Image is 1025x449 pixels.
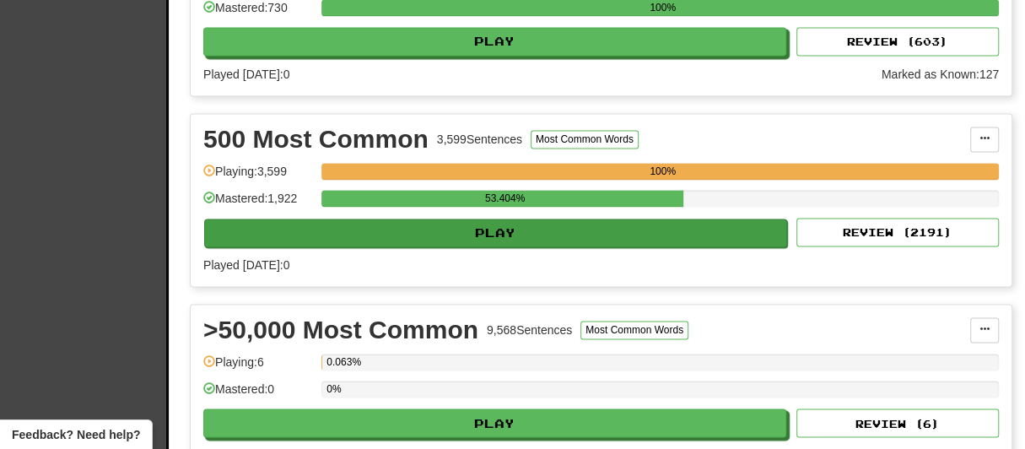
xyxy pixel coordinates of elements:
div: 53.404% [326,190,683,207]
button: Play [203,408,786,437]
button: Most Common Words [531,130,639,149]
button: Review (6) [796,408,999,437]
div: 9,568 Sentences [487,322,572,338]
div: 3,599 Sentences [437,131,522,148]
div: Marked as Known: 127 [882,66,999,83]
button: Play [203,27,786,56]
button: Play [204,219,787,247]
div: Playing: 3,599 [203,163,313,191]
button: Most Common Words [580,321,688,339]
div: >50,000 Most Common [203,317,478,343]
span: Open feedback widget [12,426,140,443]
button: Review (2191) [796,218,999,246]
div: Mastered: 0 [203,381,313,408]
div: 500 Most Common [203,127,429,152]
span: Played [DATE]: 0 [203,258,289,272]
span: Played [DATE]: 0 [203,68,289,81]
div: Playing: 6 [203,354,313,381]
button: Review (603) [796,27,999,56]
div: 100% [326,163,999,180]
div: Mastered: 1,922 [203,190,313,218]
